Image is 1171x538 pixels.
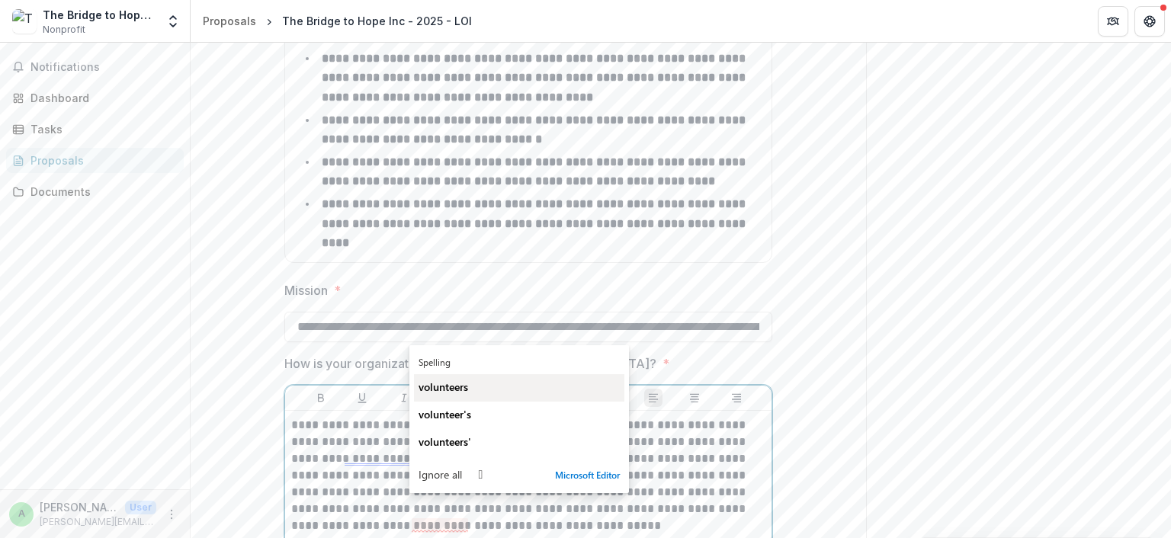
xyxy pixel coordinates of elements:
a: Proposals [197,10,262,32]
div: The Bridge to Hope Inc [43,7,156,23]
div: amysue@b2hope.org [18,509,25,519]
a: Documents [6,179,184,204]
span: Nonprofit [43,23,85,37]
button: Notifications [6,55,184,79]
button: Partners [1098,6,1128,37]
p: [PERSON_NAME][EMAIL_ADDRESS][DOMAIN_NAME] [40,515,156,529]
a: Proposals [6,148,184,173]
div: Proposals [30,152,172,168]
button: Get Help [1134,6,1165,37]
button: Align Right [727,389,746,407]
p: How is your organization spreading the [DEMOGRAPHIC_DATA]? [284,354,656,373]
div: The Bridge to Hope Inc - 2025 - LOI [282,13,472,29]
div: Proposals [203,13,256,29]
button: Italicize [395,389,413,407]
a: Tasks [6,117,184,142]
button: Open entity switcher [162,6,184,37]
nav: breadcrumb [197,10,478,32]
button: Bold [312,389,330,407]
a: Dashboard [6,85,184,110]
button: Align Center [685,389,704,407]
button: Underline [353,389,371,407]
p: [PERSON_NAME][EMAIL_ADDRESS][DOMAIN_NAME] [40,499,119,515]
div: Dashboard [30,90,172,106]
p: Mission [284,281,328,299]
button: More [162,505,181,524]
div: Tasks [30,121,172,137]
p: User [125,501,156,514]
img: The Bridge to Hope Inc [12,9,37,34]
button: Align Left [644,389,662,407]
span: Notifications [30,61,178,74]
div: Documents [30,184,172,200]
